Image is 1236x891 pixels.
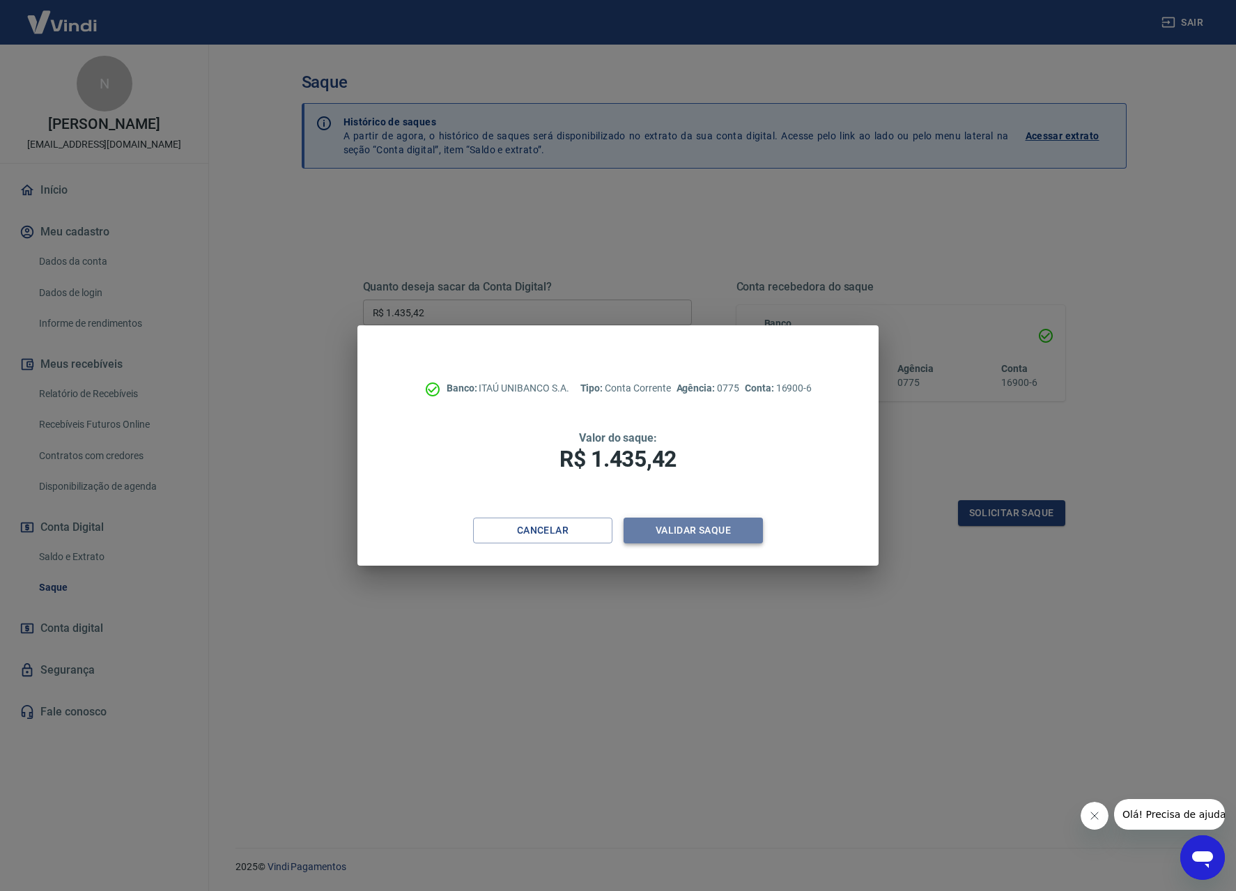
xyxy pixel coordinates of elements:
span: R$ 1.435,42 [559,446,677,472]
span: Tipo: [580,382,605,394]
iframe: Botão para abrir a janela de mensagens [1180,835,1225,880]
p: Conta Corrente [580,381,671,396]
p: ITAÚ UNIBANCO S.A. [447,381,569,396]
button: Cancelar [473,518,612,543]
p: 16900-6 [745,381,812,396]
span: Valor do saque: [579,431,657,444]
span: Agência: [677,382,718,394]
span: Conta: [745,382,776,394]
button: Validar saque [624,518,763,543]
iframe: Fechar mensagem [1081,802,1108,830]
span: Olá! Precisa de ajuda? [8,10,117,21]
iframe: Mensagem da empresa [1114,799,1225,830]
span: Banco: [447,382,479,394]
p: 0775 [677,381,739,396]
